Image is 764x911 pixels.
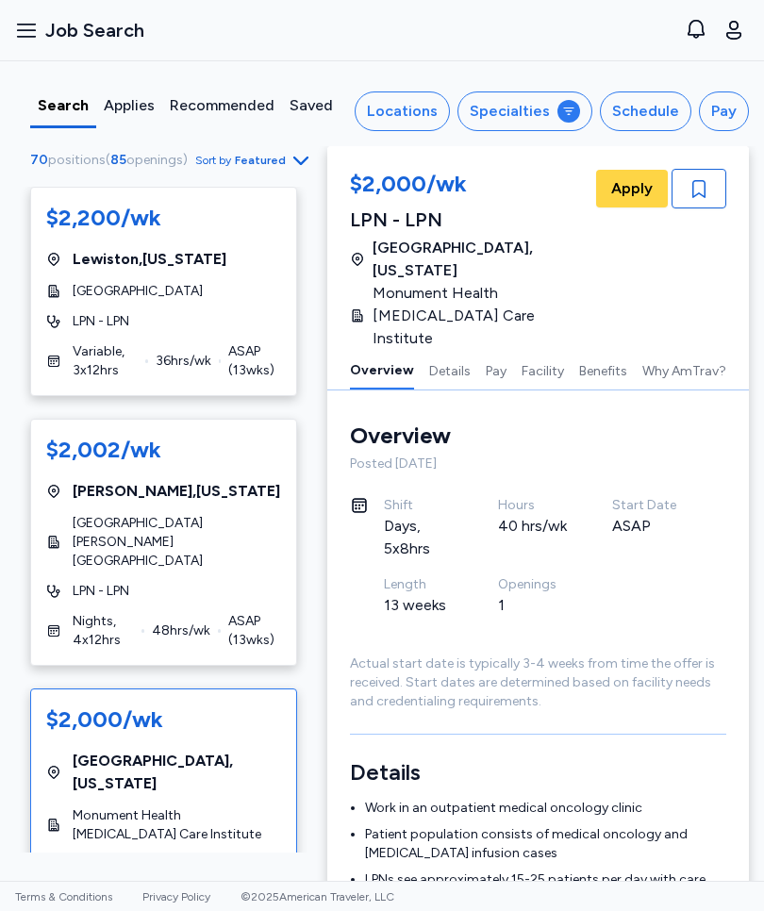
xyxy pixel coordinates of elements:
[73,480,280,503] span: [PERSON_NAME] , [US_STATE]
[350,455,726,473] div: Posted [DATE]
[46,435,161,465] div: $2,002/wk
[73,282,203,301] span: [GEOGRAPHIC_DATA]
[498,594,567,617] div: 1
[73,750,281,795] span: [GEOGRAPHIC_DATA] , [US_STATE]
[235,153,286,168] span: Featured
[73,612,134,650] span: Nights, 4x12hrs
[642,350,726,389] button: Why AmTrav?
[73,312,129,331] span: LPN - LPN
[350,350,414,389] button: Overview
[600,91,691,131] button: Schedule
[365,870,726,908] li: LPNs see approximately 15-25 patients per day with care assistant support
[30,151,195,170] div: ( )
[373,237,592,282] span: [GEOGRAPHIC_DATA] , [US_STATE]
[373,282,581,350] span: Monument Health [MEDICAL_DATA] Care Institute
[38,94,89,117] div: Search
[45,17,144,43] span: Job Search
[367,100,438,123] div: Locations
[104,94,155,117] div: Applies
[486,350,507,389] button: Pay
[73,342,138,380] span: Variable, 3x12hrs
[498,515,567,538] div: 40 hrs/wk
[711,100,737,123] div: Pay
[241,890,394,903] span: © 2025 American Traveler, LLC
[611,177,653,200] span: Apply
[350,421,451,451] div: Overview
[498,496,567,515] div: Hours
[596,170,668,207] button: Apply
[365,799,726,818] li: Work in an outpatient medical oncology clinic
[48,152,106,168] span: positions
[350,757,726,787] h3: Details
[195,149,312,172] button: Sort byFeatured
[612,496,681,515] div: Start Date
[384,515,453,560] div: Days, 5x8hrs
[73,582,129,601] span: LPN - LPN
[365,825,726,863] li: Patient population consists of medical oncology and [MEDICAL_DATA] infusion cases
[522,350,564,389] button: Facility
[384,575,453,594] div: Length
[73,806,281,844] span: Monument Health [MEDICAL_DATA] Care Institute
[384,496,453,515] div: Shift
[612,515,681,538] div: ASAP
[46,203,161,233] div: $2,200/wk
[355,91,450,131] button: Locations
[579,350,627,389] button: Benefits
[15,890,112,903] a: Terms & Conditions
[170,94,274,117] div: Recommended
[228,342,281,380] span: ASAP ( 13 wks)
[612,100,679,123] div: Schedule
[30,152,48,168] span: 70
[350,207,592,233] div: LPN - LPN
[350,169,592,203] div: $2,000/wk
[429,350,471,389] button: Details
[470,100,550,123] div: Specialties
[73,248,226,271] span: Lewiston , [US_STATE]
[498,575,567,594] div: Openings
[228,612,281,650] span: ASAP ( 13 wks)
[46,704,163,735] div: $2,000/wk
[152,621,210,640] span: 48 hrs/wk
[457,91,592,131] button: Specialties
[126,152,183,168] span: openings
[73,514,281,571] span: [GEOGRAPHIC_DATA] [PERSON_NAME][GEOGRAPHIC_DATA]
[384,594,453,617] div: 13 weeks
[195,153,231,168] span: Sort by
[156,352,211,371] span: 36 hrs/wk
[142,890,210,903] a: Privacy Policy
[290,94,333,117] div: Saved
[350,654,726,711] div: Actual start date is typically 3-4 weeks from time the offer is received. Start dates are determi...
[110,152,126,168] span: 85
[8,9,152,51] button: Job Search
[699,91,749,131] button: Pay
